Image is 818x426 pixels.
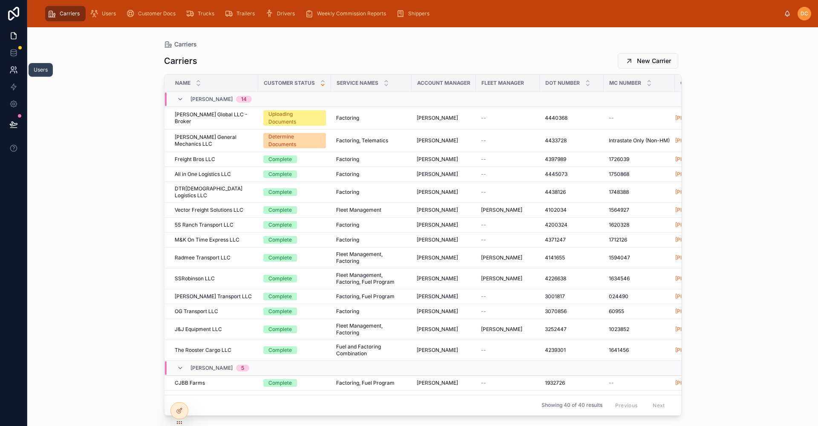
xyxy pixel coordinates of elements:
span: -- [481,137,486,144]
a: 1748388 [609,189,670,196]
span: 4200324 [545,222,567,228]
div: Complete [268,254,292,262]
a: [PERSON_NAME] [675,293,717,300]
a: 4438126 [545,189,599,196]
span: [PERSON_NAME] [481,207,522,213]
a: [PERSON_NAME] [417,380,471,386]
div: scrollable content [41,4,784,23]
span: [PERSON_NAME] Transport LLC [175,293,252,300]
span: Fleet Management [336,207,381,213]
a: -- [481,236,535,243]
a: [PERSON_NAME] [481,207,535,213]
a: Factoring [336,236,406,243]
span: All in One Logistics LLC [175,171,231,178]
a: Complete [263,221,326,229]
span: Carriers [174,40,197,49]
div: Complete [268,155,292,163]
span: [PERSON_NAME] [417,156,458,163]
span: 1620328 [609,222,629,228]
span: MC Number [609,80,641,86]
a: [PERSON_NAME] [675,222,735,228]
a: [PERSON_NAME] [675,308,717,315]
a: 4440368 [545,115,599,121]
a: [PERSON_NAME] [675,189,717,196]
span: [PERSON_NAME] [417,137,458,144]
span: [PERSON_NAME] [417,115,458,121]
span: -- [481,156,486,163]
a: Fleet Management [336,207,406,213]
a: Factoring [336,115,406,121]
a: Factoring, Fuel Program [336,380,406,386]
span: M&K On Time Express LLC [175,236,239,243]
a: [PERSON_NAME] [675,326,735,333]
a: 1634546 [609,275,670,282]
a: [PERSON_NAME] [417,236,471,243]
a: Trailers [222,6,261,21]
span: [PERSON_NAME] [417,222,458,228]
span: 1023852 [609,326,629,333]
span: Factoring, Fuel Program [336,380,395,386]
span: [PERSON_NAME] [417,308,458,315]
a: Complete [263,346,326,354]
span: [PERSON_NAME] [675,347,717,354]
a: [PERSON_NAME] [675,347,735,354]
span: [PERSON_NAME] [675,115,717,121]
a: Complete [263,325,326,333]
a: [PERSON_NAME] [675,236,735,243]
a: Users [87,6,122,21]
a: 3070856 [545,308,599,315]
a: Vector Freight Solutions LLC [175,207,253,213]
div: Complete [268,206,292,214]
a: -- [481,156,535,163]
span: The Rooster Cargo LLC [175,347,231,354]
a: 3001817 [545,293,599,300]
a: [PERSON_NAME] [675,326,717,333]
span: [PERSON_NAME] [417,236,458,243]
span: 4141655 [545,254,565,261]
span: [PERSON_NAME] [675,171,717,178]
span: Radmee Transport LLC [175,254,230,261]
a: SSRobinson LLC [175,275,253,282]
span: Weekly Commission Reports [317,10,386,17]
span: Fleet Management, Factoring [336,251,406,265]
span: Factoring [336,189,359,196]
a: Drivers [262,6,301,21]
span: Showing 40 of 40 results [541,402,602,409]
span: -- [481,308,486,315]
a: -- [481,308,535,315]
a: [PERSON_NAME] [675,275,717,282]
a: [PERSON_NAME] [675,156,735,163]
span: DTR[DEMOGRAPHIC_DATA] Logistics LLC [175,185,253,199]
span: 1748388 [609,189,629,196]
a: CJBB Farms [175,380,253,386]
a: -- [609,380,670,386]
div: Determine Documents [268,133,321,148]
a: [PERSON_NAME] [PERSON_NAME] [675,380,735,386]
a: [PERSON_NAME] [675,254,717,261]
a: [PERSON_NAME] [675,156,717,163]
span: 3252447 [545,326,567,333]
a: Determine Documents [263,133,326,148]
span: Factoring [336,308,359,315]
span: [PERSON_NAME] [417,254,458,261]
a: Complete [263,293,326,300]
a: -- [481,380,535,386]
a: [PERSON_NAME] [675,171,735,178]
span: 1712126 [609,236,627,243]
span: 1634546 [609,275,630,282]
a: Fleet Management, Factoring, Fuel Program [336,272,406,285]
a: J&J Equipment LLC [175,326,253,333]
button: New Carrier [618,53,678,69]
a: -- [609,115,670,121]
a: [PERSON_NAME] [675,207,717,213]
span: Factoring, Telematics [336,137,388,144]
span: -- [609,115,614,121]
span: Account Manager [417,80,470,86]
span: 1641456 [609,347,629,354]
div: 5 [241,365,244,371]
span: Fleet Management, Factoring [336,322,406,336]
